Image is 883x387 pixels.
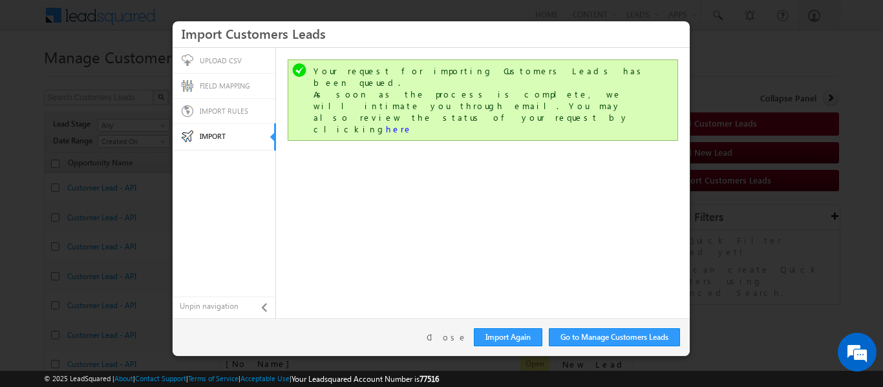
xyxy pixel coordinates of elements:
[182,22,681,45] h3: Import Customers Leads
[180,300,258,312] span: Unpin navigation
[188,374,239,382] a: Terms of Service
[173,98,275,124] a: IMPORT RULES
[135,374,186,382] a: Contact Support
[420,374,439,384] span: 77516
[173,48,275,74] a: UPLOAD CSV
[427,331,467,343] a: Close
[292,374,439,384] span: Your Leadsquared Account Number is
[44,373,439,385] span: © 2025 LeadSquared | | | | |
[386,123,412,134] a: here
[549,328,680,346] a: Go to Manage Customers Leads
[173,123,273,150] a: IMPORT
[314,65,655,135] div: Your request for importing Customers Leads has been queued. As soon as the process is complete, w...
[173,73,275,99] a: FIELD MAPPING
[200,56,242,65] span: UPLOAD CSV
[200,132,226,140] span: IMPORT
[114,374,133,382] a: About
[200,81,250,90] span: FIELD MAPPING
[474,328,542,346] a: Import Again
[200,107,248,115] span: IMPORT RULES
[240,374,290,382] a: Acceptable Use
